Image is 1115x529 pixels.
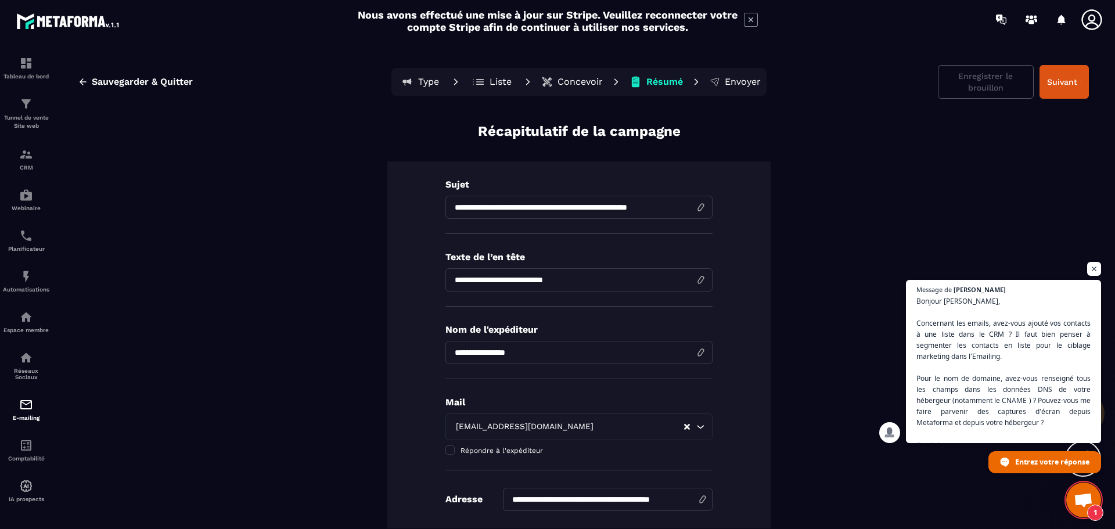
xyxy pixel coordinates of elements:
span: Sauvegarder & Quitter [92,76,193,88]
p: Espace membre [3,327,49,333]
p: Concevoir [557,76,603,88]
img: social-network [19,351,33,365]
p: Comptabilité [3,455,49,462]
a: automationsautomationsWebinaire [3,179,49,220]
span: Message de [916,286,952,293]
a: social-networksocial-networkRéseaux Sociaux [3,342,49,389]
p: Récapitulatif de la campagne [478,122,681,141]
button: Type [394,70,446,93]
p: Liste [490,76,512,88]
img: automations [19,479,33,493]
p: Automatisations [3,286,49,293]
p: Nom de l'expéditeur [445,324,713,335]
button: Clear Selected [684,423,690,431]
img: email [19,398,33,412]
button: Sauvegarder & Quitter [69,71,202,92]
button: Liste [466,70,518,93]
a: emailemailE-mailing [3,389,49,430]
img: formation [19,56,33,70]
span: 1 [1087,505,1103,521]
p: Envoyer [725,76,761,88]
span: Bonjour [PERSON_NAME], Concernant les emails, avez-vous ajouté vos contacts à une liste dans le C... [916,296,1091,461]
p: E-mailing [3,415,49,421]
input: Search for option [596,420,683,433]
p: IA prospects [3,496,49,502]
img: formation [19,97,33,111]
span: [PERSON_NAME] [954,286,1006,293]
img: scheduler [19,229,33,243]
span: Entrez votre réponse [1015,452,1089,472]
p: Type [418,76,439,88]
span: Répondre à l'expéditeur [461,447,543,455]
p: Tableau de bord [3,73,49,80]
h2: Nous avons effectué une mise à jour sur Stripe. Veuillez reconnecter votre compte Stripe afin de ... [357,9,738,33]
p: Sujet [445,179,713,190]
p: Planificateur [3,246,49,252]
a: formationformationTunnel de vente Site web [3,88,49,139]
p: Texte de l’en tête [445,251,713,262]
a: schedulerschedulerPlanificateur [3,220,49,261]
a: automationsautomationsEspace membre [3,301,49,342]
p: Tunnel de vente Site web [3,114,49,130]
a: formationformationTableau de bord [3,48,49,88]
a: formationformationCRM [3,139,49,179]
p: CRM [3,164,49,171]
p: Adresse [445,494,483,505]
img: logo [16,10,121,31]
p: Mail [445,397,713,408]
button: Concevoir [538,70,606,93]
img: automations [19,188,33,202]
span: [EMAIL_ADDRESS][DOMAIN_NAME] [453,420,596,433]
p: Réseaux Sociaux [3,368,49,380]
img: accountant [19,438,33,452]
button: Résumé [626,70,686,93]
p: Webinaire [3,205,49,211]
button: Envoyer [706,70,764,93]
div: Ouvrir le chat [1066,483,1101,517]
button: Suivant [1040,65,1089,99]
a: automationsautomationsAutomatisations [3,261,49,301]
p: Résumé [646,76,683,88]
img: automations [19,269,33,283]
div: Search for option [445,413,713,440]
a: accountantaccountantComptabilité [3,430,49,470]
img: formation [19,147,33,161]
img: automations [19,310,33,324]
